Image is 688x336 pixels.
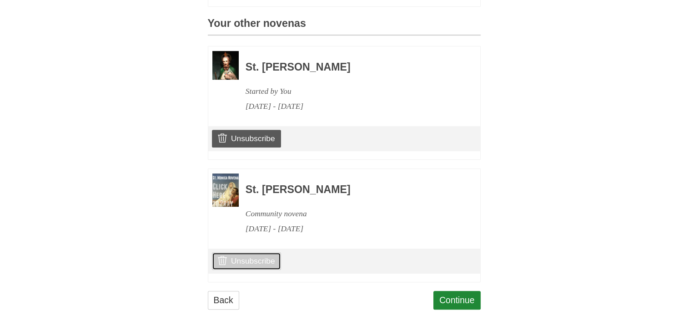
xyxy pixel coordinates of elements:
h3: St. [PERSON_NAME] [246,184,456,196]
h3: Your other novenas [208,18,481,36]
div: Started by You [246,84,456,99]
div: Community novena [246,206,456,221]
div: [DATE] - [DATE] [246,221,456,236]
img: Novena image [212,173,239,207]
a: Unsubscribe [212,130,281,147]
a: Continue [433,291,481,310]
h3: St. [PERSON_NAME] [246,61,456,73]
img: Novena image [212,51,239,80]
div: [DATE] - [DATE] [246,99,456,114]
a: Back [208,291,239,310]
a: Unsubscribe [212,252,281,270]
